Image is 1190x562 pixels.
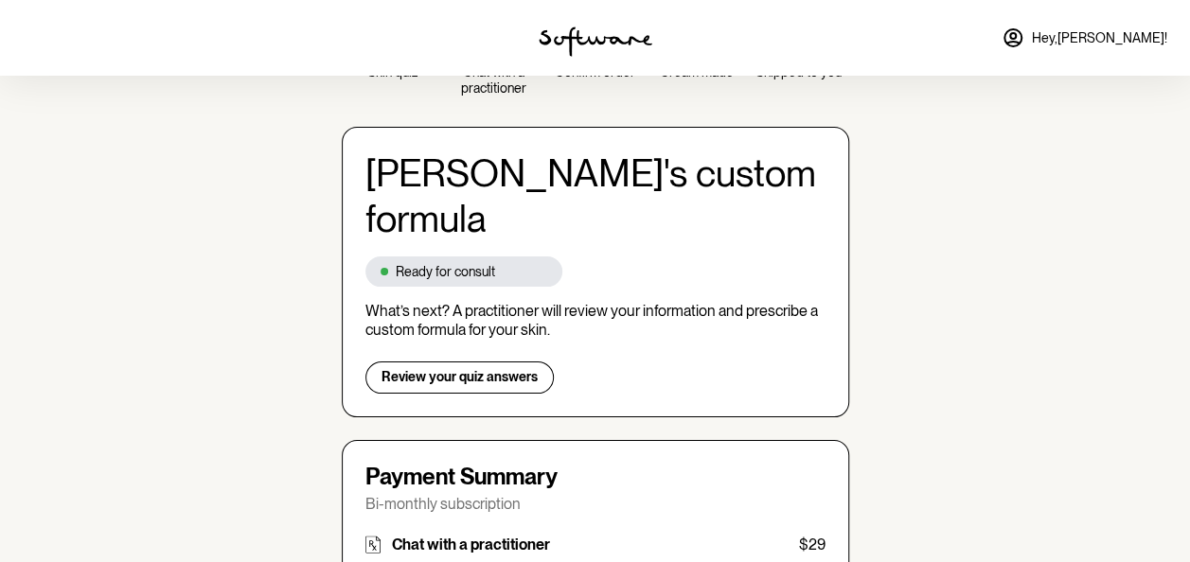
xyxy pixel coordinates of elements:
[365,495,826,513] p: Bi-monthly subscription
[365,536,381,553] img: rx.66c3f86e40d40b9a5fce4457888fba40.svg
[539,26,652,57] img: software logo
[365,302,826,338] p: What’s next? A practitioner will review your information and prescribe a custom formula for your ...
[392,536,550,553] p: Chat with a practitioner
[396,264,495,280] p: Ready for consult
[990,15,1179,61] a: Hey,[PERSON_NAME]!
[381,268,388,275] img: green-dot.698acc1633f935f770b0cbaf6a9a5e8e.svg
[1032,30,1167,46] span: Hey, [PERSON_NAME] !
[365,150,826,241] h2: [PERSON_NAME] 's custom formula
[365,361,554,394] button: Review your quiz answers
[365,464,826,491] h4: Payment Summary
[443,64,544,97] p: Chat with a practitioner
[799,536,826,553] p: $29
[382,369,538,385] span: Review your quiz answers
